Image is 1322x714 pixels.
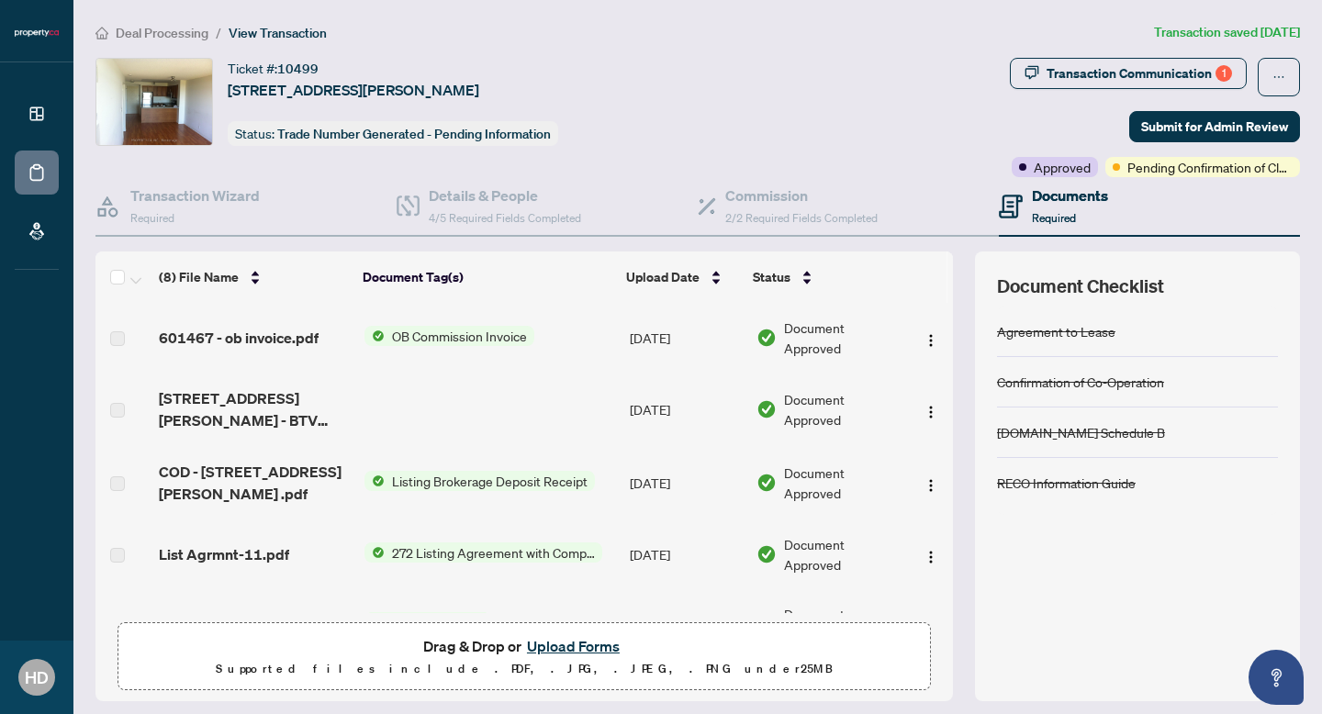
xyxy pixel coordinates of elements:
[277,126,551,142] span: Trade Number Generated - Pending Information
[96,59,212,145] img: IMG-N12369054_1.jpg
[159,387,350,431] span: [STREET_ADDRESS][PERSON_NAME] - BTV Letter.pdf
[997,473,1136,493] div: RECO Information Guide
[129,658,919,680] p: Supported files include .PDF, .JPG, .JPEG, .PNG under 25 MB
[1129,111,1300,142] button: Submit for Admin Review
[364,612,491,632] button: Status IconMLS Data Sheet
[229,25,327,41] span: View Transaction
[924,550,938,564] img: Logo
[916,395,946,424] button: Logo
[756,544,777,564] img: Document Status
[1154,22,1300,43] article: Transaction saved [DATE]
[25,664,49,690] span: HD
[784,604,901,644] span: Document Approved
[1127,157,1293,177] span: Pending Confirmation of Closing
[385,612,491,632] span: MLS Data Sheet
[924,333,938,348] img: Logo
[429,184,581,206] h4: Details & People
[159,543,289,565] span: List Agrmnt-11.pdf
[355,251,619,303] th: Document Tag(s)
[916,468,946,497] button: Logo
[756,399,777,419] img: Document Status
[429,211,581,225] span: 4/5 Required Fields Completed
[619,251,745,303] th: Upload Date
[784,534,901,575] span: Document Approved
[364,326,385,346] img: Status Icon
[1216,65,1232,82] div: 1
[364,471,595,491] button: Status IconListing Brokerage Deposit Receipt
[756,473,777,493] img: Document Status
[364,471,385,491] img: Status Icon
[364,542,602,563] button: Status Icon272 Listing Agreement with Company Schedule A
[784,318,901,358] span: Document Approved
[725,211,878,225] span: 2/2 Required Fields Completed
[622,589,749,659] td: [DATE]
[385,542,602,563] span: 272 Listing Agreement with Company Schedule A
[228,58,319,79] div: Ticket #:
[784,463,901,503] span: Document Approved
[423,634,625,658] span: Drag & Drop or
[130,184,260,206] h4: Transaction Wizard
[997,422,1165,442] div: [DOMAIN_NAME] Schedule B
[997,273,1164,299] span: Document Checklist
[745,251,903,303] th: Status
[159,461,350,505] span: COD - [STREET_ADDRESS][PERSON_NAME] .pdf
[1032,211,1076,225] span: Required
[1032,184,1108,206] h4: Documents
[364,326,534,346] button: Status IconOB Commission Invoice
[277,61,319,77] span: 10499
[364,612,385,632] img: Status Icon
[997,372,1164,392] div: Confirmation of Co-Operation
[916,323,946,352] button: Logo
[118,623,930,691] span: Drag & Drop orUpload FormsSupported files include .PDF, .JPG, .JPEG, .PNG under25MB
[1249,650,1304,705] button: Open asap
[924,405,938,419] img: Logo
[1034,157,1091,177] span: Approved
[725,184,878,206] h4: Commission
[1047,59,1232,88] div: Transaction Communication
[622,373,749,446] td: [DATE]
[626,267,700,287] span: Upload Date
[521,634,625,658] button: Upload Forms
[924,478,938,493] img: Logo
[1141,112,1288,141] span: Submit for Admin Review
[385,326,534,346] span: OB Commission Invoice
[228,121,558,146] div: Status:
[228,79,479,101] span: [STREET_ADDRESS][PERSON_NAME]
[116,25,208,41] span: Deal Processing
[1010,58,1247,89] button: Transaction Communication1
[784,389,901,430] span: Document Approved
[15,28,59,39] img: logo
[1272,71,1285,84] span: ellipsis
[997,321,1115,341] div: Agreement to Lease
[159,267,239,287] span: (8) File Name
[364,542,385,563] img: Status Icon
[916,540,946,569] button: Logo
[385,471,595,491] span: Listing Brokerage Deposit Receipt
[622,519,749,589] td: [DATE]
[130,211,174,225] span: Required
[753,267,790,287] span: Status
[756,328,777,348] img: Document Status
[622,446,749,519] td: [DATE]
[151,251,355,303] th: (8) File Name
[95,27,108,39] span: home
[159,327,319,349] span: 601467 - ob invoice.pdf
[216,22,221,43] li: /
[622,303,749,373] td: [DATE]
